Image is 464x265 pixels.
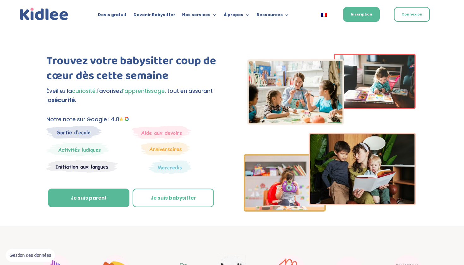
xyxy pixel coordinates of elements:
img: weekends [132,126,191,139]
a: Je suis parent [48,189,129,208]
span: l’apprentissage [122,87,165,95]
a: Kidlee Logo [19,6,70,22]
a: Nos services [182,13,217,20]
img: Français [321,13,327,17]
a: Devenir Babysitter [134,13,175,20]
p: Éveillez la favorisez , tout en assurant la [46,87,222,105]
a: Connexion [394,7,430,22]
img: Sortie decole [46,126,102,139]
img: Mercredi [46,142,109,157]
a: À propos [224,13,250,20]
a: Ressources [257,13,289,20]
h1: Trouvez votre babysitter coup de cœur dès cette semaine [46,54,222,87]
p: Notre note sur Google : 4.8 [46,115,222,124]
a: Devis gratuit [98,13,127,20]
picture: Imgs-2 [244,206,416,214]
img: logo_kidlee_bleu [19,6,70,22]
span: curiosité, [72,87,97,95]
strong: sécurité. [51,96,76,104]
a: Inscription [343,7,380,22]
img: Anniversaire [141,142,190,155]
button: Gestion des données [6,249,55,262]
span: Gestion des données [9,253,51,258]
a: Je suis babysitter [133,189,214,208]
img: Atelier thematique [46,160,118,173]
